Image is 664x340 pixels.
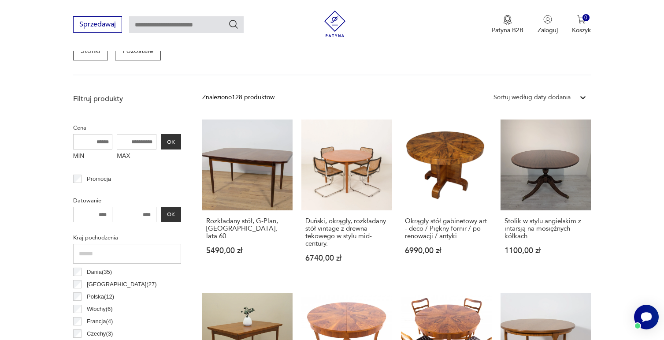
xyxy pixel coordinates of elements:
[492,26,523,34] p: Patyna B2B
[87,174,111,184] p: Promocja
[161,134,181,149] button: OK
[73,123,181,133] p: Cena
[87,304,113,314] p: Włochy ( 6 )
[87,317,113,326] p: Francja ( 4 )
[161,207,181,222] button: OK
[503,15,512,25] img: Ikona medalu
[305,217,388,247] h3: Duński, okrągły, rozkładany stół vintage z drewna tekowego w stylu mid-century.
[501,120,591,279] a: Stolik w stylu angielskim z intarsją na mosiężnych kółkachStolik w stylu angielskim z intarsją na...
[87,280,156,289] p: [GEOGRAPHIC_DATA] ( 27 )
[73,22,122,28] a: Sprzedawaj
[73,41,108,60] a: Stoliki
[493,93,571,102] div: Sortuj według daty dodania
[202,93,275,102] div: Znaleziono 128 produktów
[87,267,112,277] p: Dania ( 35 )
[73,233,181,243] p: Kraj pochodzenia
[572,26,591,34] p: Koszyk
[577,15,586,24] img: Ikona koszyka
[504,217,587,240] h3: Stolik w stylu angielskim z intarsją na mosiężnych kółkach
[305,254,388,262] p: 6740,00 zł
[115,41,161,60] a: Pozostałe
[206,217,289,240] h3: Rozkładany stół, G-Plan, [GEOGRAPHIC_DATA], lata 60.
[538,26,558,34] p: Zaloguj
[73,196,181,205] p: Datowanie
[582,14,590,22] div: 0
[73,94,181,104] p: Filtruj produkty
[405,247,488,254] p: 6990,00 zł
[492,15,523,34] button: Patyna B2B
[87,329,113,339] p: Czechy ( 3 )
[401,120,492,279] a: Okrągły stół gabinetowy art - deco / Piękny fornir / po renowacji / antykiOkrągły stół gabinetowy...
[538,15,558,34] button: Zaloguj
[405,217,488,240] h3: Okrągły stół gabinetowy art - deco / Piękny fornir / po renowacji / antyki
[504,247,587,254] p: 1100,00 zł
[322,11,348,37] img: Patyna - sklep z meblami i dekoracjami vintage
[73,149,113,164] label: MIN
[634,305,659,329] iframe: Smartsupp widget button
[202,120,293,279] a: Rozkładany stół, G-Plan, Wielka Brytania, lata 60.Rozkładany stół, G-Plan, [GEOGRAPHIC_DATA], lat...
[492,15,523,34] a: Ikona medaluPatyna B2B
[117,149,156,164] label: MAX
[73,16,122,33] button: Sprzedawaj
[543,15,552,24] img: Ikonka użytkownika
[87,292,114,302] p: Polska ( 12 )
[206,247,289,254] p: 5490,00 zł
[301,120,392,279] a: Duński, okrągły, rozkładany stół vintage z drewna tekowego w stylu mid-century.Duński, okrągły, r...
[228,19,239,30] button: Szukaj
[572,15,591,34] button: 0Koszyk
